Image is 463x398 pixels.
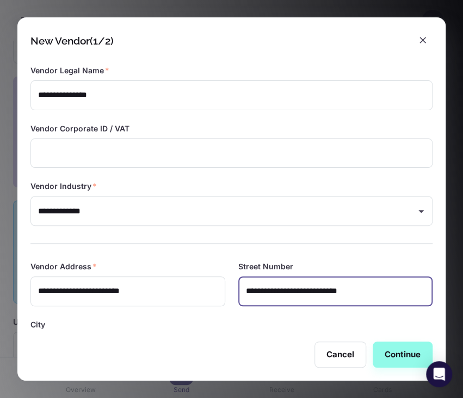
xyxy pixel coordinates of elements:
label: Street Number [238,261,293,272]
button: Continue [373,342,433,368]
div: New Vendor (1/2) [30,35,114,47]
label: Vendor Address [30,261,97,272]
button: Open [413,204,429,219]
button: Cancel [314,342,366,368]
label: City [30,319,45,330]
label: Vendor Industry [30,181,97,192]
div: Open Intercom Messenger [426,361,452,387]
label: Vendor Legal Name [30,65,109,76]
label: Vendor Corporate ID / VAT [30,123,129,134]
